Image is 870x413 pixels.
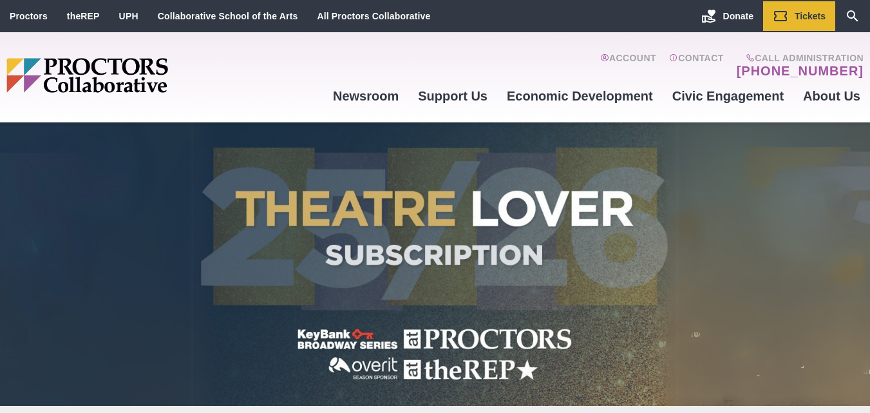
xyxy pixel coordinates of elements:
[67,11,100,21] a: theREP
[793,79,870,113] a: About Us
[663,79,793,113] a: Civic Engagement
[600,53,656,79] a: Account
[158,11,298,21] a: Collaborative School of the Arts
[119,11,138,21] a: UPH
[669,53,724,79] a: Contact
[795,11,826,21] span: Tickets
[835,1,870,31] a: Search
[763,1,835,31] a: Tickets
[733,53,864,63] span: Call Administration
[497,79,663,113] a: Economic Development
[723,11,753,21] span: Donate
[10,11,48,21] a: Proctors
[692,1,763,31] a: Donate
[317,11,430,21] a: All Proctors Collaborative
[737,63,864,79] a: [PHONE_NUMBER]
[323,79,408,113] a: Newsroom
[6,58,267,93] img: Proctors logo
[408,79,497,113] a: Support Us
